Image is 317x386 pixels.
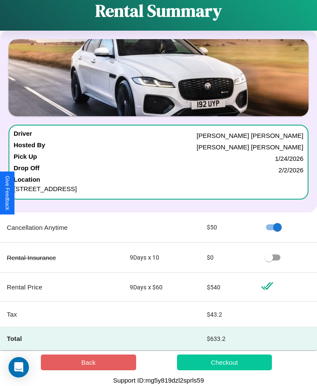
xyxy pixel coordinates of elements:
td: $ 43.2 [200,302,254,327]
button: Back [41,355,136,370]
p: [PERSON_NAME] [PERSON_NAME] [197,130,303,141]
p: Cancellation Anytime [7,222,116,233]
h4: Pick Up [14,153,37,164]
p: Rental Price [7,281,116,293]
div: Open Intercom Messenger [9,357,29,377]
h4: Location [14,176,303,183]
p: [PERSON_NAME] [PERSON_NAME] [197,141,303,153]
p: Rental Insurance [7,252,116,263]
p: Tax [7,309,116,320]
td: $ 0 [200,243,254,273]
td: 9 Days x 10 [123,243,200,273]
p: [STREET_ADDRESS] [14,183,303,194]
h4: Drop Off [14,164,40,176]
h4: Driver [14,130,32,141]
td: $ 633.2 [200,327,254,350]
button: Checkout [177,355,272,370]
div: Give Feedback [4,176,10,210]
h4: Total [7,334,116,343]
td: 9 Days x $ 60 [123,273,200,302]
td: $ 50 [200,212,254,243]
td: $ 540 [200,273,254,302]
h4: Hosted By [14,141,45,153]
p: Support ID: mg5y819dzl2sprls59 [113,375,204,386]
p: 1 / 24 / 2026 [275,153,303,164]
p: 2 / 2 / 2026 [279,164,303,176]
